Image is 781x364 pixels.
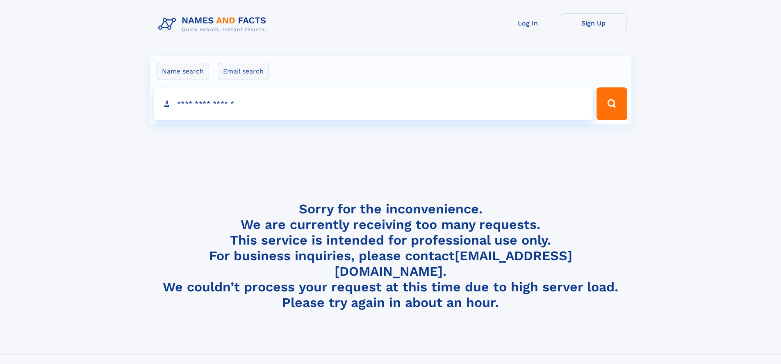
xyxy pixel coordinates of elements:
[155,201,626,311] h4: Sorry for the inconvenience. We are currently receiving too many requests. This service is intend...
[561,13,626,33] a: Sign Up
[154,87,593,120] input: search input
[218,63,269,80] label: Email search
[157,63,209,80] label: Name search
[335,248,572,279] a: [EMAIL_ADDRESS][DOMAIN_NAME]
[495,13,561,33] a: Log In
[155,13,273,35] img: Logo Names and Facts
[597,87,627,120] button: Search Button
